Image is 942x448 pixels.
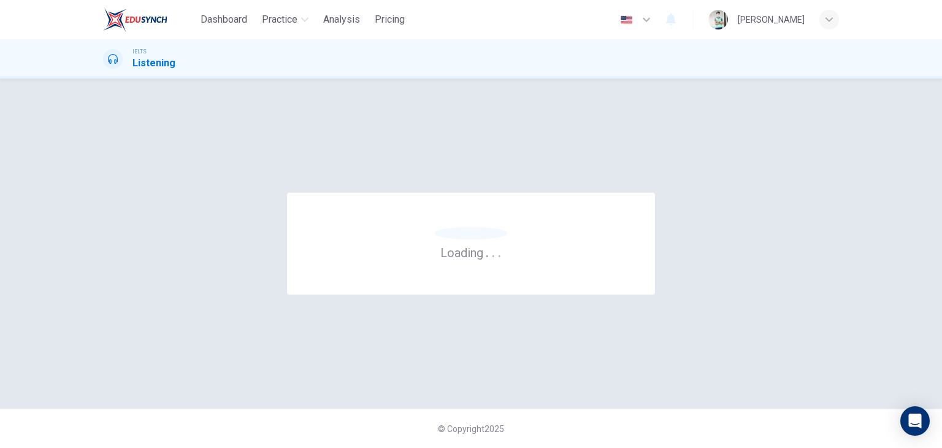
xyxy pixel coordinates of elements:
span: Analysis [323,12,360,27]
div: [PERSON_NAME] [738,12,805,27]
span: IELTS [132,47,147,56]
button: Dashboard [196,9,252,31]
span: Pricing [375,12,405,27]
h6: . [497,241,502,261]
img: en [619,15,634,25]
button: Practice [257,9,313,31]
span: Dashboard [201,12,247,27]
div: Open Intercom Messenger [900,406,930,436]
a: EduSynch logo [103,7,196,32]
button: Analysis [318,9,365,31]
button: Pricing [370,9,410,31]
h6: Loading [440,244,502,260]
h6: . [491,241,496,261]
img: Profile picture [708,10,728,29]
h6: . [485,241,489,261]
span: © Copyright 2025 [438,424,504,434]
span: Practice [262,12,297,27]
img: EduSynch logo [103,7,167,32]
h1: Listening [132,56,175,71]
